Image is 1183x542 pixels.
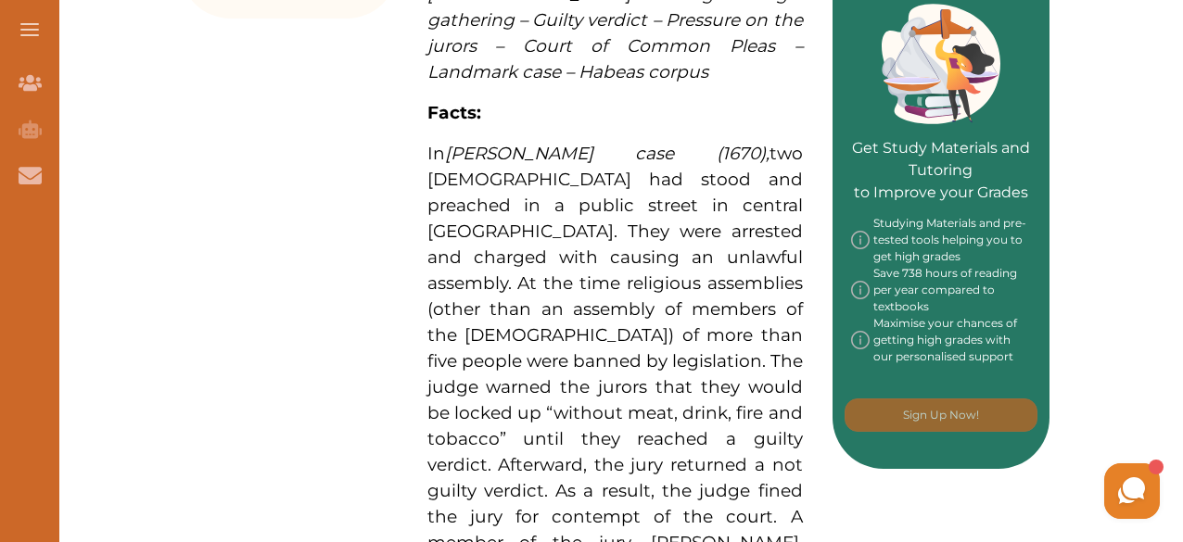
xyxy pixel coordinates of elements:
span: In [427,143,770,164]
iframe: HelpCrunch [738,459,1164,523]
img: info-img [851,265,870,315]
em: [PERSON_NAME] case (1670), [445,143,770,164]
div: Studying Materials and pre-tested tools helping you to get high grades [851,215,1032,265]
strong: Facts: [427,102,481,123]
button: [object Object] [845,398,1037,432]
div: Maximise your chances of getting high grades with our personalised support [851,315,1032,365]
p: Get Study Materials and Tutoring to Improve your Grades [851,85,1032,204]
img: Green card image [882,4,1000,124]
p: Sign Up Now! [903,407,979,423]
img: info-img [851,215,870,265]
div: Save 738 hours of reading per year compared to textbooks [851,265,1032,315]
img: info-img [851,315,870,365]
